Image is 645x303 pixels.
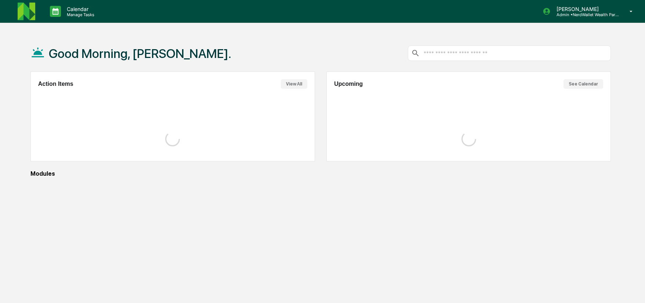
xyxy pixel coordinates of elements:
[564,79,603,89] button: See Calendar
[61,6,98,12] p: Calendar
[334,81,363,87] h2: Upcoming
[30,170,611,177] div: Modules
[551,6,619,12] p: [PERSON_NAME]
[18,3,35,20] img: logo
[38,81,73,87] h2: Action Items
[49,46,231,61] h1: Good Morning, [PERSON_NAME].
[551,12,619,17] p: Admin • NerdWallet Wealth Partners
[281,79,307,89] button: View All
[61,12,98,17] p: Manage Tasks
